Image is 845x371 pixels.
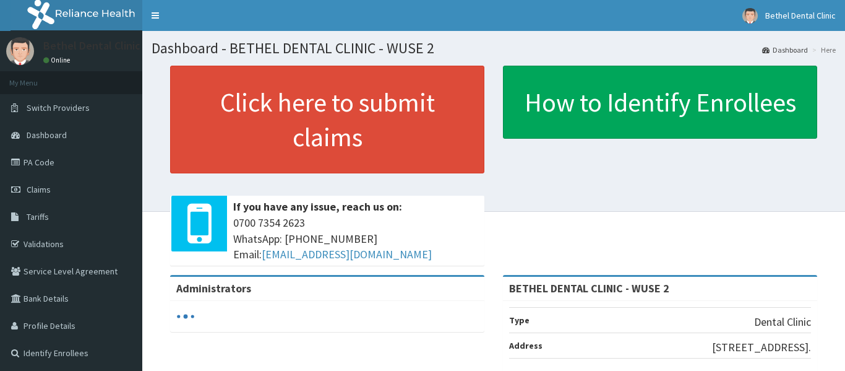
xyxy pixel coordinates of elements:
span: Dashboard [27,129,67,141]
strong: BETHEL DENTAL CLINIC - WUSE 2 [509,281,669,295]
b: Administrators [176,281,251,295]
p: Dental Clinic [754,314,811,330]
a: Dashboard [762,45,808,55]
span: Tariffs [27,211,49,222]
b: Address [509,340,543,351]
span: Claims [27,184,51,195]
a: How to Identify Enrollees [503,66,817,139]
h1: Dashboard - BETHEL DENTAL CLINIC - WUSE 2 [152,40,836,56]
b: If you have any issue, reach us on: [233,199,402,214]
b: Type [509,315,530,326]
img: User Image [742,8,758,24]
img: User Image [6,37,34,65]
a: Online [43,56,73,64]
a: [EMAIL_ADDRESS][DOMAIN_NAME] [262,247,432,261]
svg: audio-loading [176,307,195,326]
p: [STREET_ADDRESS]. [712,339,811,356]
span: 0700 7354 2623 WhatsApp: [PHONE_NUMBER] Email: [233,215,478,263]
a: Click here to submit claims [170,66,484,173]
span: Switch Providers [27,102,90,113]
span: Bethel Dental Clinic [765,10,836,21]
p: Bethel Dental Clinic [43,40,140,51]
li: Here [809,45,836,55]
